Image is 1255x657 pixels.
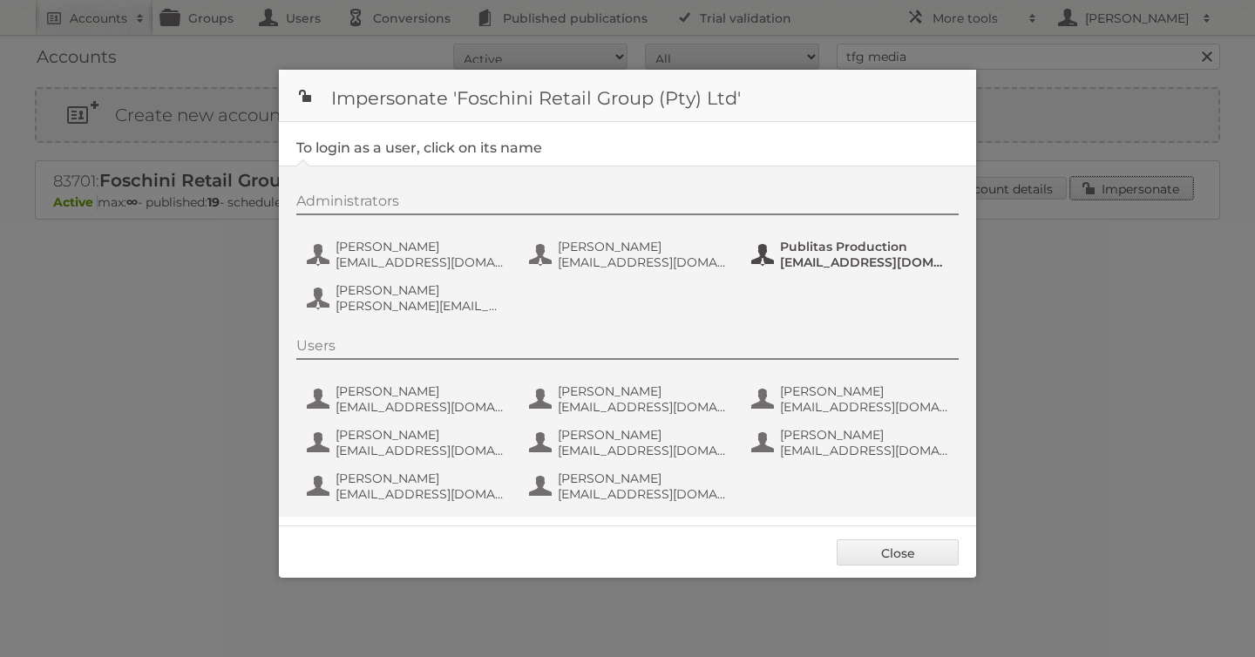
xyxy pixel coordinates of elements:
span: [EMAIL_ADDRESS][DOMAIN_NAME] [780,254,949,270]
span: [PERSON_NAME] [336,239,505,254]
span: [PERSON_NAME] [336,471,505,486]
span: [EMAIL_ADDRESS][DOMAIN_NAME] [336,486,505,502]
button: Publitas Production [EMAIL_ADDRESS][DOMAIN_NAME] [750,237,954,272]
button: [PERSON_NAME] [EMAIL_ADDRESS][DOMAIN_NAME] [750,382,954,417]
span: [EMAIL_ADDRESS][DOMAIN_NAME] [336,254,505,270]
button: [PERSON_NAME] [EMAIL_ADDRESS][DOMAIN_NAME] [527,425,732,460]
span: [EMAIL_ADDRESS][DOMAIN_NAME] [558,443,727,458]
span: [PERSON_NAME] [780,383,949,399]
span: [PERSON_NAME] [780,427,949,443]
button: [PERSON_NAME] [EMAIL_ADDRESS][DOMAIN_NAME] [305,382,510,417]
button: [PERSON_NAME] [PERSON_NAME][EMAIL_ADDRESS][DOMAIN_NAME] [305,281,510,315]
span: [EMAIL_ADDRESS][DOMAIN_NAME] [558,486,727,502]
button: [PERSON_NAME] [EMAIL_ADDRESS][DOMAIN_NAME] [305,425,510,460]
span: [EMAIL_ADDRESS][DOMAIN_NAME] [780,399,949,415]
span: Publitas Production [780,239,949,254]
span: [EMAIL_ADDRESS][DOMAIN_NAME] [558,399,727,415]
span: [PERSON_NAME] [336,383,505,399]
button: [PERSON_NAME] [EMAIL_ADDRESS][DOMAIN_NAME] [527,382,732,417]
button: [PERSON_NAME] [EMAIL_ADDRESS][DOMAIN_NAME] [527,469,732,504]
div: Users [296,337,959,360]
span: [EMAIL_ADDRESS][DOMAIN_NAME] [336,399,505,415]
h1: Impersonate 'Foschini Retail Group (Pty) Ltd' [279,70,976,122]
span: [PERSON_NAME] [558,239,727,254]
span: [EMAIL_ADDRESS][DOMAIN_NAME] [780,443,949,458]
button: [PERSON_NAME] [EMAIL_ADDRESS][DOMAIN_NAME] [750,425,954,460]
span: [PERSON_NAME] [336,427,505,443]
span: [PERSON_NAME] [558,383,727,399]
a: Close [837,539,959,566]
span: [PERSON_NAME] [558,471,727,486]
span: [EMAIL_ADDRESS][DOMAIN_NAME] [336,443,505,458]
span: [EMAIL_ADDRESS][DOMAIN_NAME] [558,254,727,270]
span: [PERSON_NAME] [558,427,727,443]
button: [PERSON_NAME] [EMAIL_ADDRESS][DOMAIN_NAME] [527,237,732,272]
button: [PERSON_NAME] [EMAIL_ADDRESS][DOMAIN_NAME] [305,469,510,504]
button: [PERSON_NAME] [EMAIL_ADDRESS][DOMAIN_NAME] [305,237,510,272]
span: [PERSON_NAME][EMAIL_ADDRESS][DOMAIN_NAME] [336,298,505,314]
legend: To login as a user, click on its name [296,139,542,156]
div: Administrators [296,193,959,215]
span: [PERSON_NAME] [336,282,505,298]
